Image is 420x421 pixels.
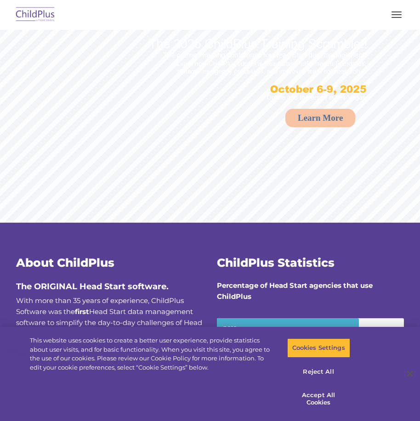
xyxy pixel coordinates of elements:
[285,109,355,127] a: Learn More
[14,4,57,26] img: ChildPlus by Procare Solutions
[75,307,89,316] b: first
[287,338,350,358] button: Cookies Settings
[16,296,202,349] span: With more than 35 years of experience, ChildPlus Software was the Head Start data management soft...
[16,256,114,269] span: About ChildPlus
[400,364,420,384] button: Close
[16,281,169,292] span: The ORIGINAL Head Start software.
[287,386,350,412] button: Accept All Cookies
[217,281,373,301] strong: Percentage of Head Start agencies that use ChildPlus
[30,336,274,372] div: This website uses cookies to create a better user experience, provide statistics about user visit...
[217,256,335,269] span: ChildPlus Statistics
[217,318,404,338] small: 2019
[287,362,350,381] button: Reject All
